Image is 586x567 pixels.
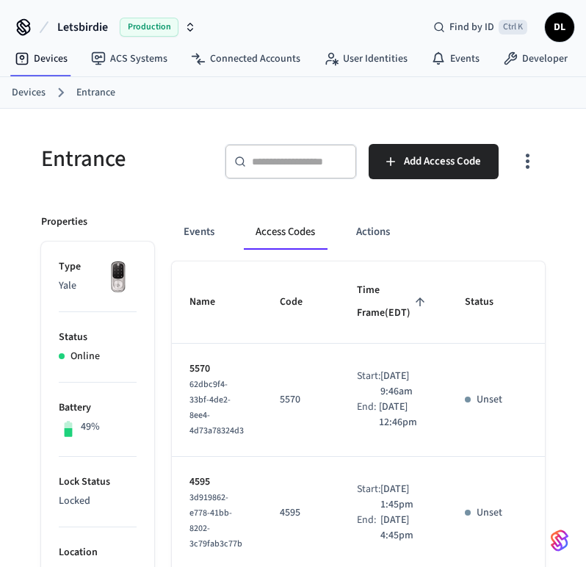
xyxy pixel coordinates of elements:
span: Production [120,18,178,37]
p: Yale [59,278,137,294]
span: Ctrl K [499,20,527,35]
p: [DATE] 1:45pm [380,482,430,513]
button: Add Access Code [369,144,499,179]
a: ACS Systems [79,46,179,72]
p: Location [59,545,137,560]
p: 5570 [189,361,245,377]
div: Find by IDCtrl K [422,14,539,40]
span: 3d919862-e778-41bb-8202-3c79fab3c77b [189,491,242,550]
span: DL [546,14,573,40]
div: ant example [172,214,546,250]
p: [DATE] 4:45pm [380,513,430,543]
p: 5570 [280,392,322,408]
a: User Identities [312,46,419,72]
p: Online [70,349,100,364]
a: Developer [491,46,579,72]
p: 4595 [189,474,245,490]
span: Status [465,291,513,314]
div: End: [357,513,380,543]
a: Connected Accounts [179,46,312,72]
p: Status [59,330,137,345]
span: Name [189,291,234,314]
a: Events [419,46,491,72]
a: Devices [12,85,46,101]
span: 62dbc9f4-33bf-4de2-8ee4-4d73a78324d3 [189,378,244,437]
p: [DATE] 9:46am [380,369,430,400]
button: Access Codes [244,214,327,250]
button: DL [545,12,574,42]
span: Time Frame(EDT) [357,279,430,325]
p: 4595 [280,505,322,521]
h5: Entrance [41,144,207,174]
p: Unset [477,505,502,521]
p: Battery [59,400,137,416]
p: Locked [59,494,137,509]
p: 49% [81,419,100,435]
span: Add Access Code [404,152,481,171]
span: Find by ID [449,20,494,35]
p: Lock Status [59,474,137,490]
p: [DATE] 12:46pm [379,400,429,430]
img: Yale Assure Touchscreen Wifi Smart Lock, Satin Nickel, Front [100,259,137,296]
div: End: [357,400,380,430]
div: Start: [357,369,380,400]
span: Letsbirdie [57,18,108,36]
button: Actions [344,214,402,250]
p: Type [59,259,137,275]
p: Properties [41,214,87,230]
p: Unset [477,392,502,408]
div: Start: [357,482,380,513]
a: Entrance [76,85,115,101]
img: SeamLogoGradient.69752ec5.svg [551,529,568,552]
a: Devices [3,46,79,72]
button: Events [172,214,226,250]
span: Code [280,291,322,314]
